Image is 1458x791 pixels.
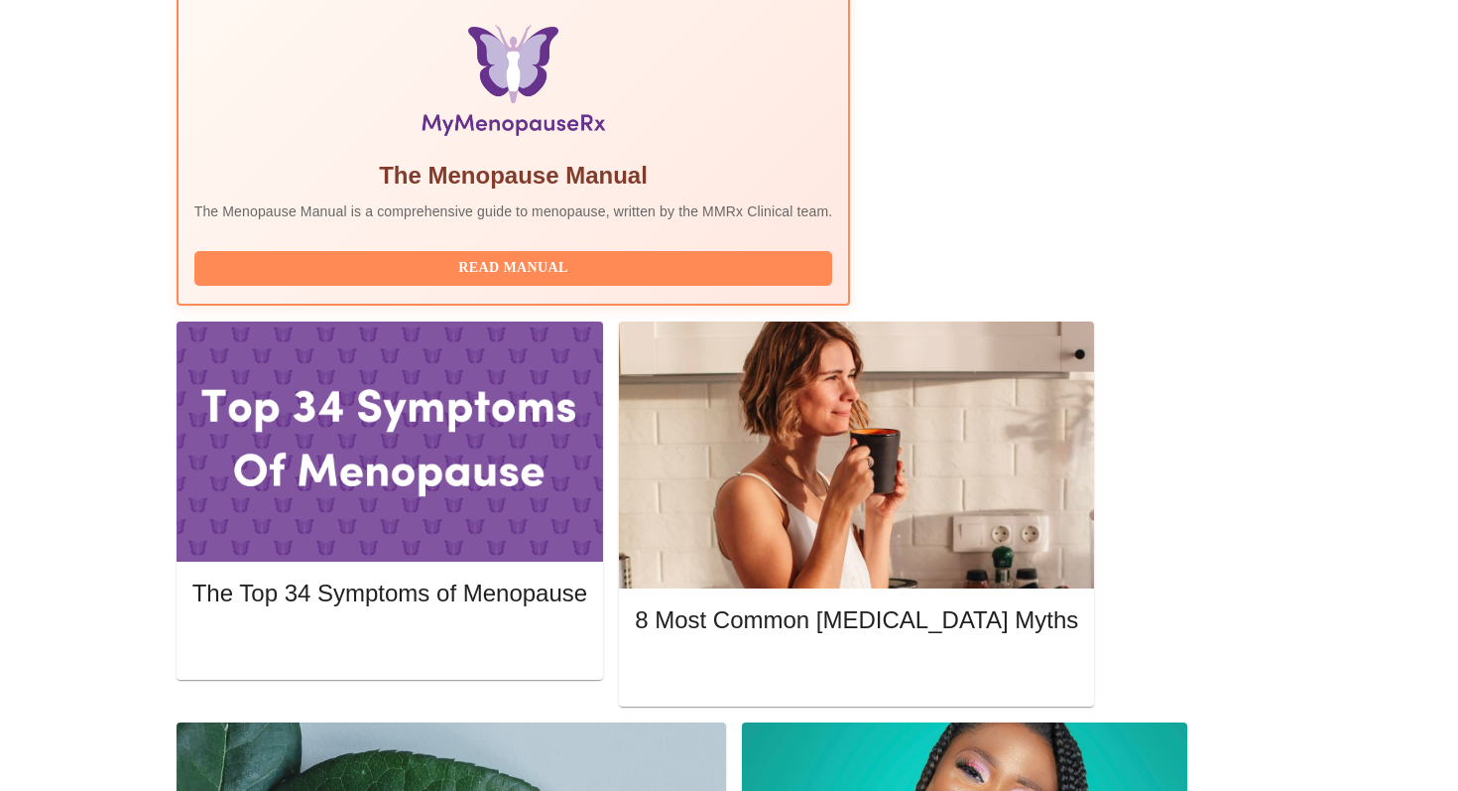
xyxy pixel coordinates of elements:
[212,632,567,657] span: Read More
[194,251,833,286] button: Read Manual
[192,634,592,651] a: Read More
[194,258,838,275] a: Read Manual
[192,578,587,609] h5: The Top 34 Symptoms of Menopause
[635,662,1083,679] a: Read More
[635,655,1078,690] button: Read More
[194,201,833,221] p: The Menopause Manual is a comprehensive guide to menopause, written by the MMRx Clinical team.
[635,604,1078,636] h5: 8 Most Common [MEDICAL_DATA] Myths
[296,25,731,144] img: Menopause Manual
[214,256,813,281] span: Read Manual
[655,660,1058,685] span: Read More
[194,160,833,192] h5: The Menopause Manual
[192,627,587,662] button: Read More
